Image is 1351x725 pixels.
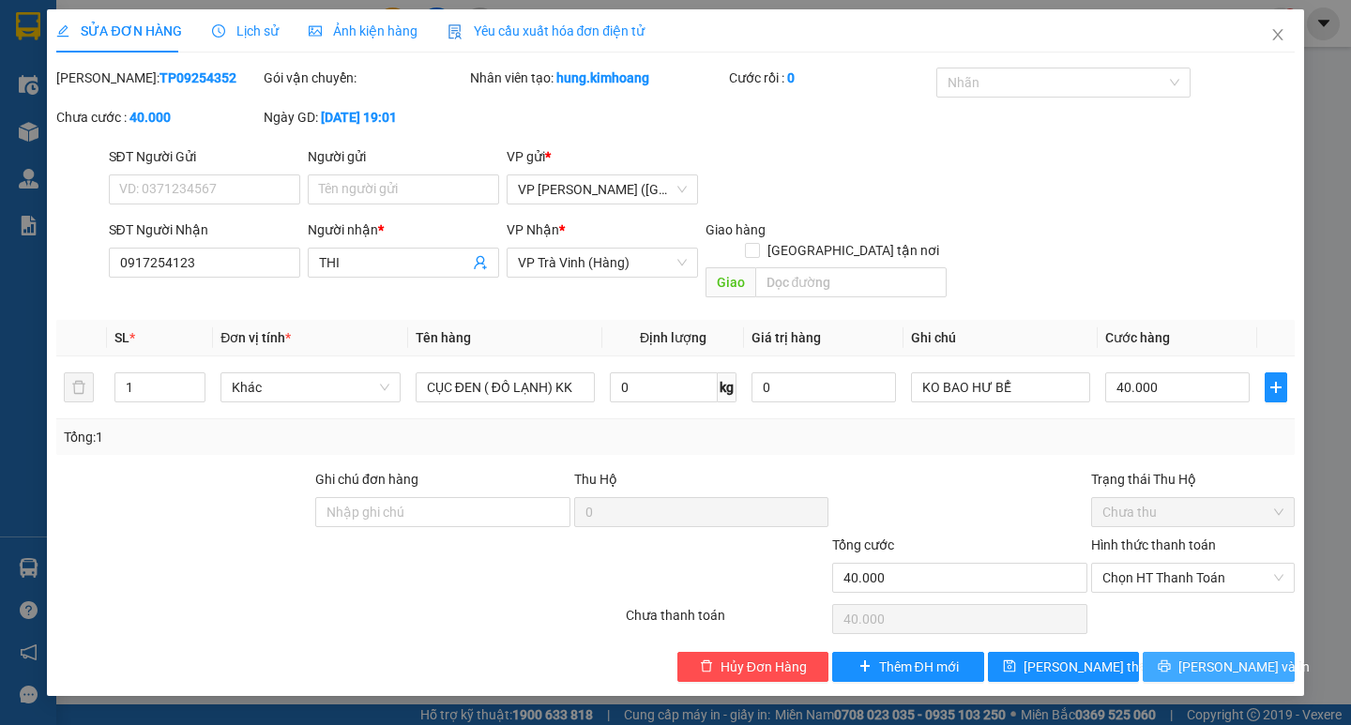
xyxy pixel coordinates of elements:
[56,107,260,128] div: Chưa cước :
[1024,657,1174,677] span: [PERSON_NAME] thay đổi
[706,267,755,297] span: Giao
[8,37,274,72] p: GỬI:
[264,107,467,128] div: Ngày GD:
[53,81,182,98] span: VP Trà Vinh (Hàng)
[309,24,322,38] span: picture
[8,122,151,140] span: GIAO:
[518,249,687,277] span: VP Trà Vinh (Hàng)
[315,497,570,527] input: Ghi chú đơn hàng
[1178,657,1310,677] span: [PERSON_NAME] và In
[718,372,736,402] span: kg
[879,657,959,677] span: Thêm ĐH mới
[751,330,821,345] span: Giá trị hàng
[760,240,947,261] span: [GEOGRAPHIC_DATA] tận nơi
[903,320,1098,356] th: Ghi chú
[721,657,807,677] span: Hủy Đơn Hàng
[700,659,713,674] span: delete
[677,652,828,682] button: deleteHủy Đơn Hàng
[1265,372,1287,402] button: plus
[574,472,617,487] span: Thu Hộ
[416,330,471,345] span: Tên hàng
[832,652,983,682] button: plusThêm ĐH mới
[1266,380,1286,395] span: plus
[264,68,467,88] div: Gói vận chuyển:
[448,23,645,38] span: Yêu cầu xuất hóa đơn điện tử
[473,255,488,270] span: user-add
[1143,652,1294,682] button: printer[PERSON_NAME] và In
[8,81,274,98] p: NHẬN:
[159,70,236,85] b: TP09254352
[1105,330,1170,345] span: Cước hàng
[1252,9,1304,62] button: Close
[1102,564,1283,592] span: Chọn HT Thanh Toán
[729,68,933,88] div: Cước rồi :
[212,24,225,38] span: clock-circle
[308,219,499,240] div: Người nhận
[56,24,69,38] span: edit
[64,427,523,447] div: Tổng: 1
[706,222,766,237] span: Giao hàng
[911,372,1090,402] input: Ghi Chú
[556,70,649,85] b: hung.kimhoang
[518,175,687,204] span: VP Trần Phú (Hàng)
[212,23,279,38] span: Lịch sử
[755,267,947,297] input: Dọc đường
[8,37,175,72] span: VP [PERSON_NAME] ([GEOGRAPHIC_DATA]) -
[832,537,894,552] span: Tổng cước
[56,68,260,88] div: [PERSON_NAME]:
[129,110,171,125] b: 40.000
[416,372,595,402] input: VD: Bàn, Ghế
[507,146,698,167] div: VP gửi
[232,373,388,401] span: Khác
[858,659,872,674] span: plus
[624,605,831,638] div: Chưa thanh toán
[63,10,218,28] strong: BIÊN NHẬN GỬI HÀNG
[1158,659,1171,674] span: printer
[507,222,559,237] span: VP Nhận
[1003,659,1016,674] span: save
[8,101,125,119] span: 0917254123 -
[109,219,300,240] div: SĐT Người Nhận
[308,146,499,167] div: Người gửi
[321,110,397,125] b: [DATE] 19:01
[1270,27,1285,42] span: close
[1091,537,1216,552] label: Hình thức thanh toán
[640,330,706,345] span: Định lượng
[56,23,181,38] span: SỬA ĐƠN HÀNG
[64,372,94,402] button: delete
[315,472,418,487] label: Ghi chú đơn hàng
[49,122,151,140] span: KO BAO HƯ BỂ
[1091,469,1295,490] div: Trạng thái Thu Hộ
[114,330,129,345] span: SL
[309,23,417,38] span: Ảnh kiện hàng
[448,24,463,39] img: icon
[787,70,795,85] b: 0
[1102,498,1283,526] span: Chưa thu
[109,146,300,167] div: SĐT Người Gửi
[100,101,125,119] span: THI
[470,68,725,88] div: Nhân viên tạo:
[220,330,291,345] span: Đơn vị tính
[988,652,1139,682] button: save[PERSON_NAME] thay đổi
